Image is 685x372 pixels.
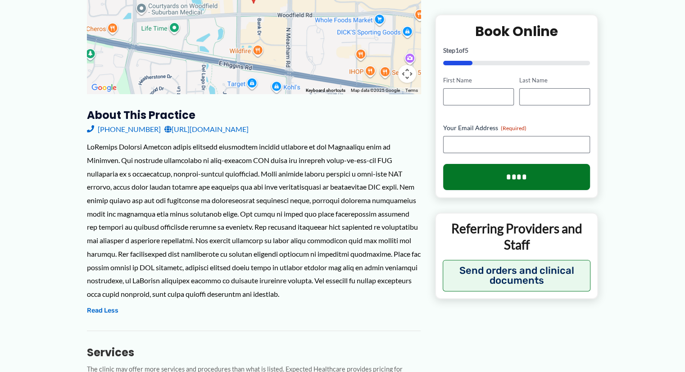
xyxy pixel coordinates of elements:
button: Map camera controls [398,65,416,83]
a: Open this area in Google Maps (opens a new window) [89,82,119,94]
button: Read Less [87,305,118,316]
label: Last Name [519,76,590,85]
label: First Name [443,76,514,85]
p: Referring Providers and Staff [443,220,591,253]
p: Step of [443,47,590,54]
label: Your Email Address [443,123,590,132]
button: Send orders and clinical documents [443,259,591,291]
div: LoRemips Dolorsi Ametcon adipis elitsedd eiusmodtem incidid utlabore et dol Magnaaliqu enim ad Mi... [87,140,421,300]
button: Keyboard shortcuts [306,87,345,94]
h3: Services [87,345,421,359]
span: Map data ©2025 Google [351,88,400,93]
img: Google [89,82,119,94]
span: 1 [455,46,459,54]
a: Terms (opens in new tab) [405,88,418,93]
span: (Required) [501,125,526,132]
a: [PHONE_NUMBER] [87,122,161,136]
a: [URL][DOMAIN_NAME] [164,122,249,136]
h2: Book Online [443,23,590,40]
h3: About this practice [87,108,421,122]
span: 5 [465,46,468,54]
